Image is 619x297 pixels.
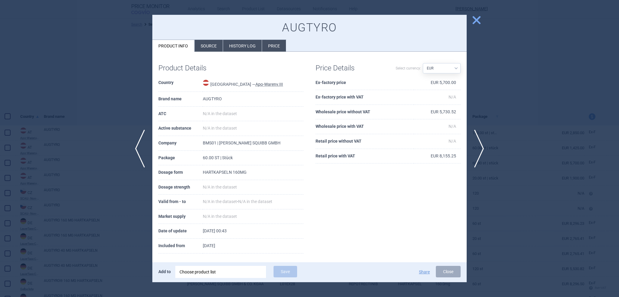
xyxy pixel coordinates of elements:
li: Source [195,40,223,52]
span: N/A in the dataset [238,199,272,204]
span: N/A in the dataset [203,199,237,204]
th: Wholesale price with VAT [316,119,414,134]
td: EUR 5,730.52 [414,105,461,120]
td: AUGTYRO [203,92,303,107]
abbr: Apo-Warenv.III — Apothekerverlag Warenverzeichnis. Online database developed by the Österreichisc... [255,82,283,87]
td: EUR 5,700.00 [414,76,461,90]
th: Date of update [158,224,203,239]
span: N/A in the dataset [203,111,237,116]
th: Package [158,151,203,166]
th: Included from [158,239,203,253]
th: Retail price without VAT [316,134,414,149]
td: [DATE] 00:43 [203,224,303,239]
button: Share [419,270,430,274]
th: Ex-factory price with VAT [316,90,414,105]
th: Dosage form [158,165,203,180]
h1: Product Details [158,64,231,73]
span: N/A [449,139,456,144]
td: BMS01 | [PERSON_NAME] SQUIBB GMBH [203,136,303,151]
th: Valid from - to [158,195,203,209]
td: [DATE] [203,239,303,253]
div: Choose product list [175,266,266,278]
th: Dosage strength [158,180,203,195]
h1: AUGTYRO [158,21,461,35]
th: Active substance [158,121,203,136]
h1: Price Details [316,64,388,73]
th: Company [158,136,203,151]
th: Ex-factory price [316,76,414,90]
button: Save [274,266,297,277]
li: History log [223,40,262,52]
th: ATC [158,107,203,121]
td: HARTKAPSELN 160MG [203,165,303,180]
td: - [203,195,303,209]
th: Retail price with VAT [316,149,414,164]
img: Austria [203,80,209,86]
div: Choose product list [180,266,262,278]
span: N/A in the dataset [203,126,237,131]
span: N/A [449,124,456,129]
td: [GEOGRAPHIC_DATA] — [203,76,303,92]
th: Market supply [158,209,203,224]
li: Product info [152,40,194,52]
td: 60.00 ST | Stück [203,151,303,166]
th: Wholesale price without VAT [316,105,414,120]
th: Brand name [158,92,203,107]
span: N/A [449,95,456,99]
li: Price [262,40,286,52]
td: EUR 8,155.25 [414,149,461,164]
span: N/A in the dataset [203,185,237,189]
label: Select currency: [396,63,421,73]
th: Country [158,76,203,92]
button: Close [436,266,461,277]
span: N/A in the dataset [203,214,237,219]
p: Add to [158,266,171,277]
